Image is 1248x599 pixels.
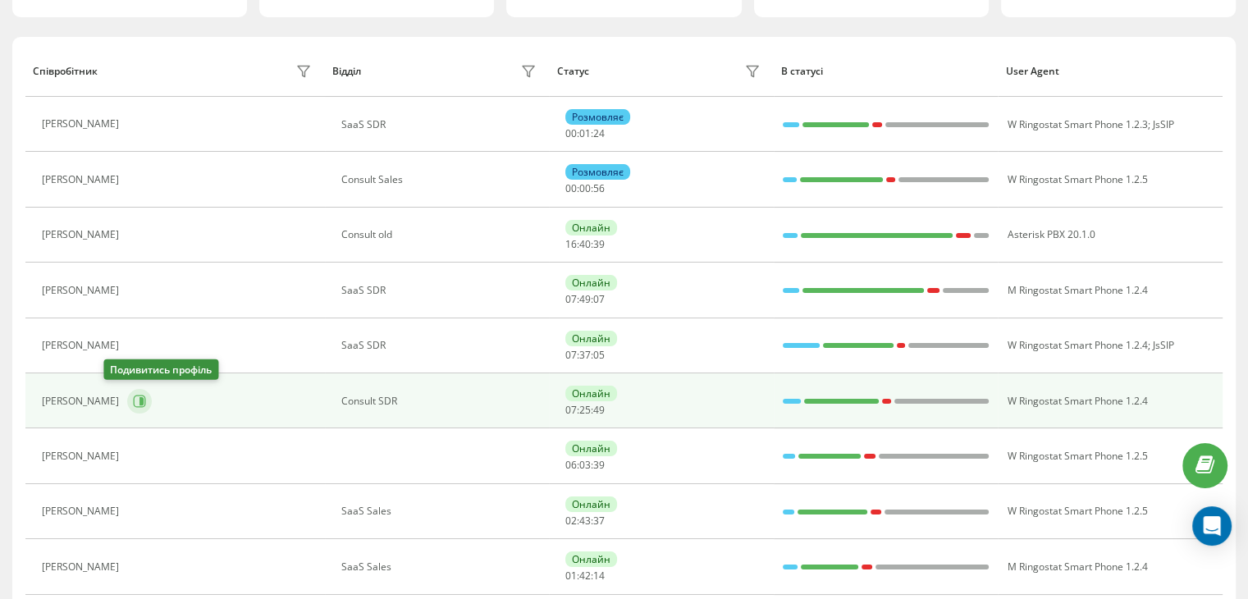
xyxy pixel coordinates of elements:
span: 07 [565,292,577,306]
span: 07 [565,348,577,362]
span: 37 [579,348,591,362]
div: : : [565,350,605,361]
div: Онлайн [565,551,617,567]
div: [PERSON_NAME] [42,396,123,407]
span: W Ringostat Smart Phone 1.2.5 [1007,449,1147,463]
span: 56 [593,181,605,195]
div: SaaS SDR [341,285,541,296]
span: 25 [579,403,591,417]
div: SaaS Sales [341,505,541,517]
div: Розмовляє [565,164,630,180]
span: 49 [579,292,591,306]
div: Consult Sales [341,174,541,185]
span: W Ringostat Smart Phone 1.2.5 [1007,172,1147,186]
span: M Ringostat Smart Phone 1.2.4 [1007,560,1147,574]
div: SaaS SDR [341,340,541,351]
div: : : [565,128,605,139]
div: Співробітник [33,66,98,77]
div: [PERSON_NAME] [42,505,123,517]
span: M Ringostat Smart Phone 1.2.4 [1007,283,1147,297]
span: Asterisk PBX 20.1.0 [1007,227,1095,241]
span: 16 [565,237,577,251]
div: Розмовляє [565,109,630,125]
div: SaaS SDR [341,119,541,130]
div: Онлайн [565,496,617,512]
span: W Ringostat Smart Phone 1.2.4 [1007,338,1147,352]
div: Онлайн [565,275,617,290]
div: Онлайн [565,441,617,456]
span: 01 [579,126,591,140]
span: 49 [593,403,605,417]
div: : : [565,239,605,250]
div: Онлайн [565,220,617,235]
div: Статус [557,66,589,77]
div: : : [565,460,605,471]
span: 14 [593,569,605,583]
span: 07 [565,403,577,417]
div: Consult old [341,229,541,240]
span: 02 [565,514,577,528]
div: [PERSON_NAME] [42,450,123,462]
div: Подивитись профіль [103,359,218,380]
div: Open Intercom Messenger [1192,506,1232,546]
div: Онлайн [565,386,617,401]
div: : : [565,294,605,305]
span: JsSIP [1152,117,1173,131]
span: 39 [593,237,605,251]
span: 42 [579,569,591,583]
div: [PERSON_NAME] [42,561,123,573]
div: : : [565,405,605,416]
span: 06 [565,458,577,472]
span: 03 [579,458,591,472]
span: 00 [565,126,577,140]
span: 05 [593,348,605,362]
span: W Ringostat Smart Phone 1.2.5 [1007,504,1147,518]
span: 43 [579,514,591,528]
div: : : [565,515,605,527]
span: W Ringostat Smart Phone 1.2.4 [1007,394,1147,408]
div: [PERSON_NAME] [42,118,123,130]
span: 00 [579,181,591,195]
span: 39 [593,458,605,472]
span: 37 [593,514,605,528]
span: W Ringostat Smart Phone 1.2.3 [1007,117,1147,131]
div: : : [565,183,605,194]
span: 01 [565,569,577,583]
div: [PERSON_NAME] [42,229,123,240]
div: [PERSON_NAME] [42,340,123,351]
div: SaaS Sales [341,561,541,573]
div: [PERSON_NAME] [42,285,123,296]
div: В статусі [781,66,990,77]
div: : : [565,570,605,582]
span: 00 [565,181,577,195]
div: Відділ [332,66,361,77]
div: Consult SDR [341,396,541,407]
span: JsSIP [1152,338,1173,352]
div: [PERSON_NAME] [42,174,123,185]
span: 24 [593,126,605,140]
span: 40 [579,237,591,251]
span: 07 [593,292,605,306]
div: User Agent [1006,66,1215,77]
div: Онлайн [565,331,617,346]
